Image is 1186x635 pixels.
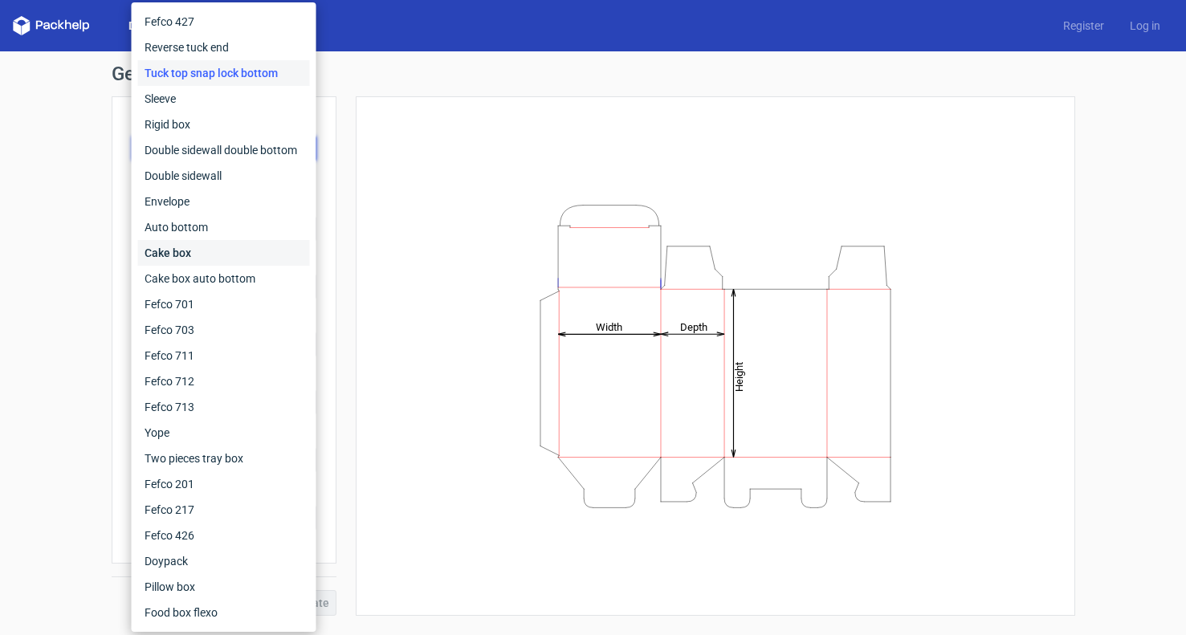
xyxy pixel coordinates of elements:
[138,471,310,497] div: Fefco 201
[680,320,707,332] tspan: Depth
[138,394,310,420] div: Fefco 713
[116,18,183,34] a: Dielines
[595,320,622,332] tspan: Width
[138,112,310,137] div: Rigid box
[138,137,310,163] div: Double sidewall double bottom
[138,9,310,35] div: Fefco 427
[1050,18,1117,34] a: Register
[138,60,310,86] div: Tuck top snap lock bottom
[1117,18,1173,34] a: Log in
[138,266,310,291] div: Cake box auto bottom
[138,86,310,112] div: Sleeve
[138,214,310,240] div: Auto bottom
[138,600,310,625] div: Food box flexo
[138,446,310,471] div: Two pieces tray box
[138,163,310,189] div: Double sidewall
[138,35,310,60] div: Reverse tuck end
[138,368,310,394] div: Fefco 712
[138,548,310,574] div: Doypack
[138,574,310,600] div: Pillow box
[138,343,310,368] div: Fefco 711
[138,523,310,548] div: Fefco 426
[138,497,310,523] div: Fefco 217
[138,291,310,317] div: Fefco 701
[138,189,310,214] div: Envelope
[138,420,310,446] div: Yope
[138,317,310,343] div: Fefco 703
[138,240,310,266] div: Cake box
[112,64,1075,83] h1: Generate new dieline
[733,361,745,391] tspan: Height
